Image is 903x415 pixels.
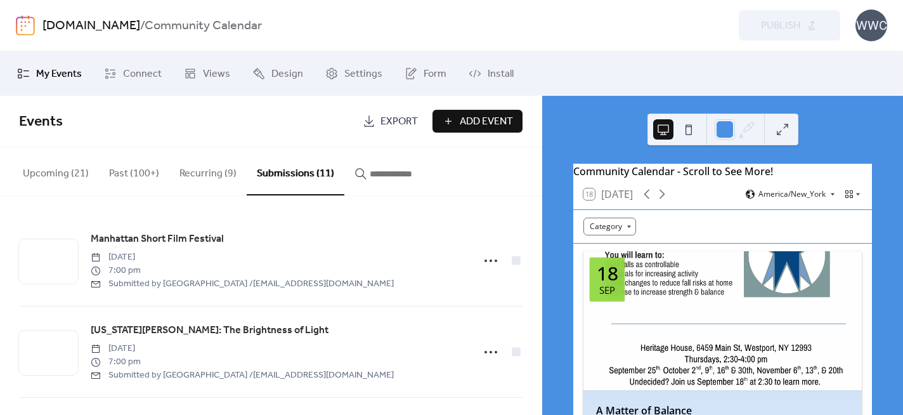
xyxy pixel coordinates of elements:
[91,323,328,338] span: [US_STATE][PERSON_NAME]: The Brightness of Light
[8,56,91,91] a: My Events
[91,342,394,355] span: [DATE]
[344,67,382,82] span: Settings
[91,355,394,369] span: 7:00 pm
[599,286,615,295] div: Sep
[16,15,35,36] img: logo
[353,110,427,133] a: Export
[203,67,230,82] span: Views
[91,322,328,339] a: [US_STATE][PERSON_NAME]: The Brightness of Light
[19,108,63,136] span: Events
[91,369,394,382] span: Submitted by [GEOGRAPHIC_DATA] / [EMAIL_ADDRESS][DOMAIN_NAME]
[91,264,394,277] span: 7:00 pm
[247,147,344,195] button: Submissions (11)
[573,164,872,179] div: Community Calendar - Scroll to See More!
[395,56,456,91] a: Form
[432,110,523,133] button: Add Event
[424,67,446,82] span: Form
[145,14,262,38] b: Community Calendar
[488,67,514,82] span: Install
[123,67,162,82] span: Connect
[855,10,887,41] div: WWC
[169,147,247,194] button: Recurring (9)
[174,56,240,91] a: Views
[758,190,826,198] span: America/New_York
[91,277,394,291] span: Submitted by [GEOGRAPHIC_DATA] / [EMAIL_ADDRESS][DOMAIN_NAME]
[13,147,99,194] button: Upcoming (21)
[460,114,513,129] span: Add Event
[42,14,140,38] a: [DOMAIN_NAME]
[316,56,392,91] a: Settings
[243,56,313,91] a: Design
[597,264,618,283] div: 18
[271,67,303,82] span: Design
[36,67,82,82] span: My Events
[94,56,171,91] a: Connect
[140,14,145,38] b: /
[99,147,169,194] button: Past (100+)
[91,251,394,264] span: [DATE]
[459,56,523,91] a: Install
[380,114,418,129] span: Export
[91,231,224,247] a: Manhattan Short Film Festival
